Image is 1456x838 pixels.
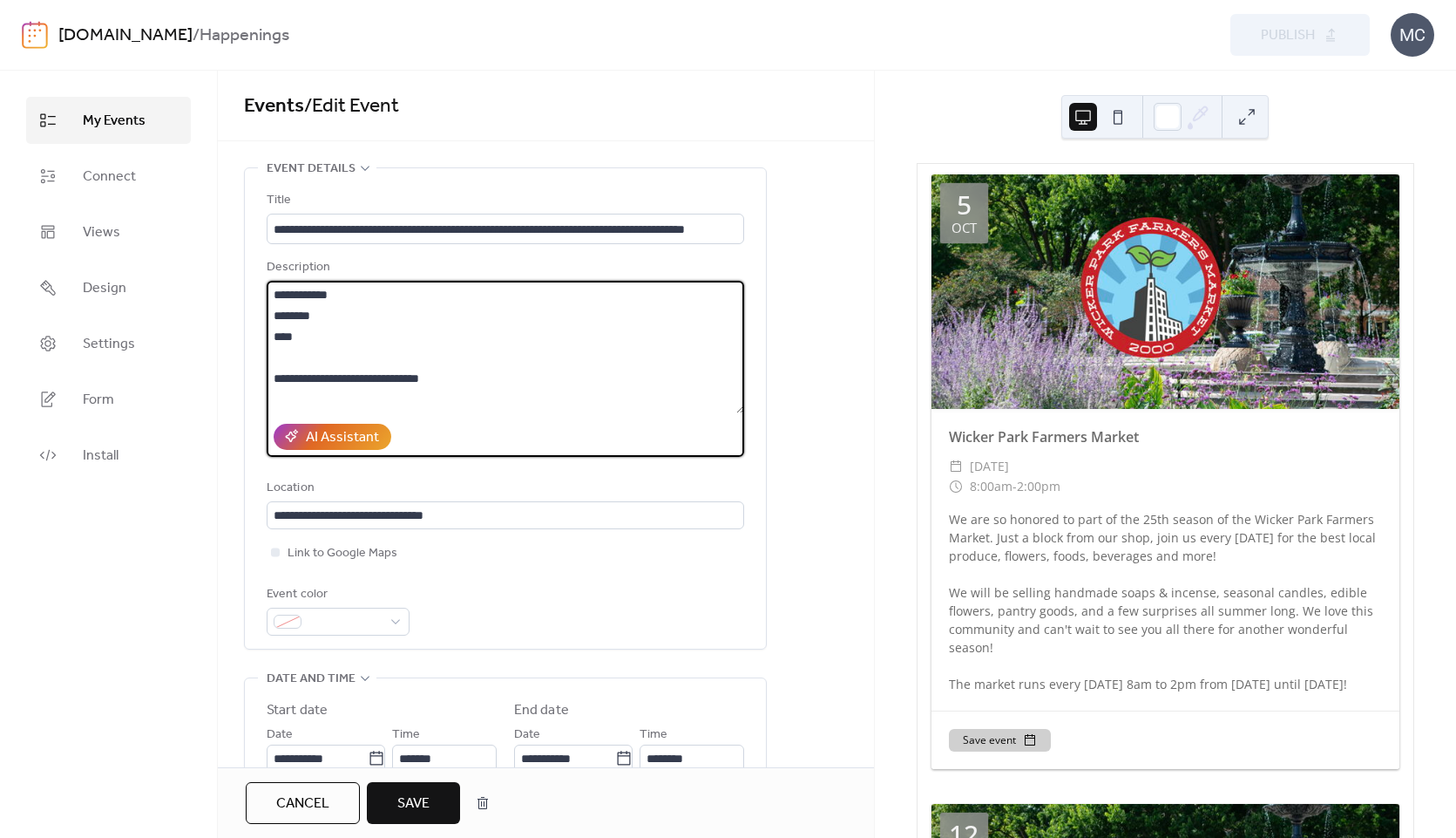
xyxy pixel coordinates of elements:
[367,782,460,824] button: Save
[26,153,191,200] a: Connect
[392,725,420,746] span: Time
[26,320,191,367] a: Settings
[58,19,193,52] a: [DOMAIN_NAME]
[1017,476,1060,497] span: 2:00pm
[274,424,391,450] button: AI Assistant
[83,446,119,467] span: Install
[957,192,972,218] div: 5
[267,725,293,746] span: Date
[267,669,356,690] span: Date and time
[949,729,1051,752] button: Save event
[304,87,399,126] span: / Edit Event
[306,427,379,448] div: AI Assistant
[200,19,289,52] b: Happenings
[951,221,977,235] div: Oct
[288,543,397,564] span: Link to Google Maps
[276,794,329,814] span: Cancel
[931,426,1399,447] div: Wicker Park Farmers Market
[267,257,741,278] div: Description
[970,476,1012,497] span: 8:00am
[514,700,569,721] div: End date
[83,390,114,411] span: Form
[26,264,191,311] a: Design
[26,97,191,144] a: My Events
[1391,13,1434,57] div: MC
[83,278,126,299] span: Design
[267,700,328,721] div: Start date
[246,782,360,824] button: Cancel
[267,478,741,499] div: Location
[970,456,1009,477] span: [DATE]
[26,208,191,255] a: Views
[26,376,191,423] a: Form
[267,584,406,605] div: Event color
[640,725,667,746] span: Time
[267,159,356,180] span: Event details
[949,476,963,497] div: ​
[26,432,191,479] a: Install
[931,510,1399,693] div: We are so honored to part of the 25th season of the Wicker Park Farmers Market. Just a block from...
[1012,476,1017,497] span: -
[83,222,120,243] span: Views
[83,167,136,187] span: Connect
[83,334,135,355] span: Settings
[244,87,304,126] a: Events
[193,19,200,52] b: /
[22,21,48,49] img: logo
[514,725,540,746] span: Date
[949,456,963,477] div: ​
[267,190,741,211] div: Title
[83,111,146,132] span: My Events
[397,794,430,814] span: Save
